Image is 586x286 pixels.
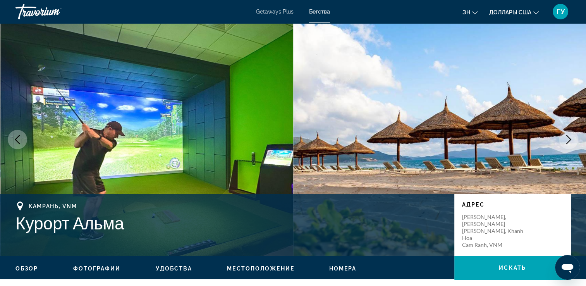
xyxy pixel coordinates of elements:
[462,9,470,16] span: эн
[499,265,526,271] span: Искать
[256,9,294,15] a: Getaways Plus
[454,256,571,280] button: Искать
[156,265,192,272] button: Удобства
[462,202,563,208] p: Адрес
[489,7,539,18] button: Изменить валюту
[550,3,571,20] button: Пользовательское меню
[559,130,578,149] button: Следующее изображение
[29,203,77,209] span: Камрань, VNM
[329,265,357,272] button: Номера
[15,2,93,22] a: Травориум
[227,265,294,272] button: Местоположение
[15,213,447,233] h1: Курорт Альма
[555,255,580,280] iframe: Кнопка запуска окна обмена сообщениями
[309,9,330,15] a: Бегства
[557,8,565,16] span: ГУ
[15,265,38,272] button: Обзор
[462,214,524,248] p: [PERSON_NAME], [PERSON_NAME] [PERSON_NAME], Khanh Hoa Cam Ranh, VNM
[462,7,478,18] button: Изменение языка
[73,265,121,272] button: Фотографии
[489,9,531,16] span: Доллары США
[8,130,27,149] button: Предыдущее изображение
